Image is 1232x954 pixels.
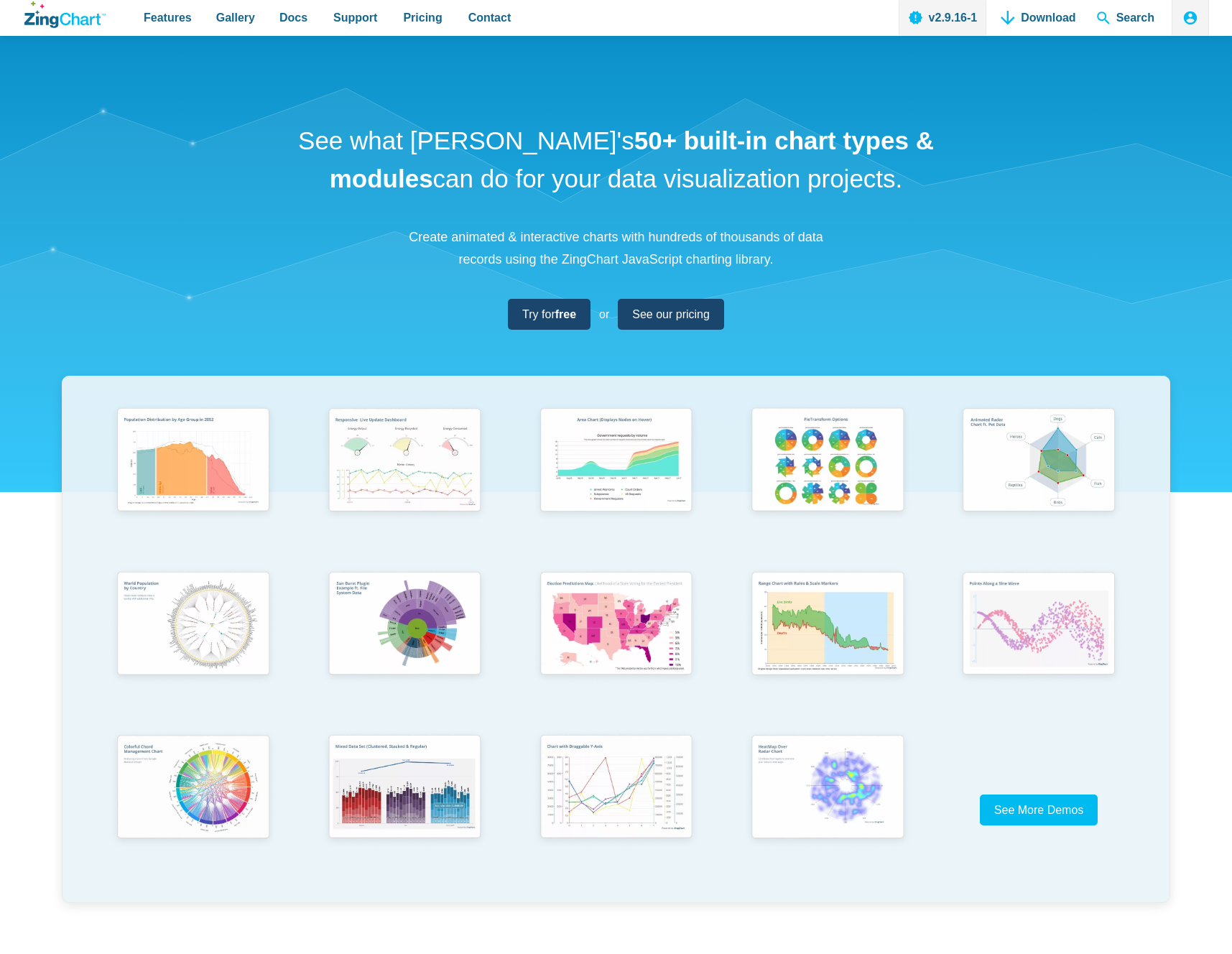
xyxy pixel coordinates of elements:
span: See our pricing [632,305,710,324]
a: Colorful Chord Management Chart [88,728,299,892]
img: Responsive Live Update Dashboard [320,402,488,522]
img: Colorful Chord Management Chart [108,728,277,849]
h1: See what [PERSON_NAME]'s can do for your data visualization projects. [293,122,940,198]
img: Area Chart (Displays Nodes on Hover) [532,402,700,522]
a: ZingChart Logo. Click to return to the homepage [24,1,106,28]
img: Range Chart with Rultes & Scale Markers [743,565,912,686]
a: Sun Burst Plugin Example ft. File System Data [299,565,510,728]
a: See our pricing [618,299,724,330]
span: Support [333,8,377,27]
a: Range Chart with Rultes & Scale Markers [722,565,933,728]
a: Area Chart (Displays Nodes on Hover) [510,402,721,565]
p: Create animated & interactive charts with hundreds of thousands of data records using the ZingCha... [401,226,832,270]
span: Contact [468,8,511,27]
span: Gallery [216,8,255,27]
a: Chart with Draggable Y-Axis [510,728,721,892]
img: Election Predictions Map [532,565,700,686]
span: See More Demos [994,804,1084,816]
span: or [599,305,609,324]
a: See More Demos [980,795,1098,825]
span: Pricing [403,8,442,27]
a: Animated Radar Chart ft. Pet Data [933,402,1144,565]
img: Heatmap Over Radar Chart [743,728,912,849]
a: Points Along a Sine Wave [933,565,1144,728]
strong: 50+ built-in chart types & modules [330,126,934,193]
a: Population Distribution by Age Group in 2052 [88,402,299,565]
img: Sun Burst Plugin Example ft. File System Data [320,565,488,686]
img: Chart with Draggable Y-Axis [532,728,700,849]
img: Mixed Data Set (Clustered, Stacked, and Regular) [320,728,488,849]
img: Population Distribution by Age Group in 2052 [108,402,277,522]
a: Heatmap Over Radar Chart [722,728,933,892]
a: Pie Transform Options [722,402,933,565]
img: Animated Radar Chart ft. Pet Data [954,402,1123,522]
img: Points Along a Sine Wave [954,565,1123,686]
span: Features [144,8,192,27]
strong: free [555,308,576,320]
span: Try for [522,305,576,324]
a: Mixed Data Set (Clustered, Stacked, and Regular) [299,728,510,892]
a: Election Predictions Map [510,565,721,728]
span: Docs [279,8,307,27]
a: Responsive Live Update Dashboard [299,402,510,565]
a: Try forfree [508,299,590,330]
img: Pie Transform Options [743,402,912,522]
a: World Population by Country [88,565,299,728]
img: World Population by Country [108,565,277,686]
